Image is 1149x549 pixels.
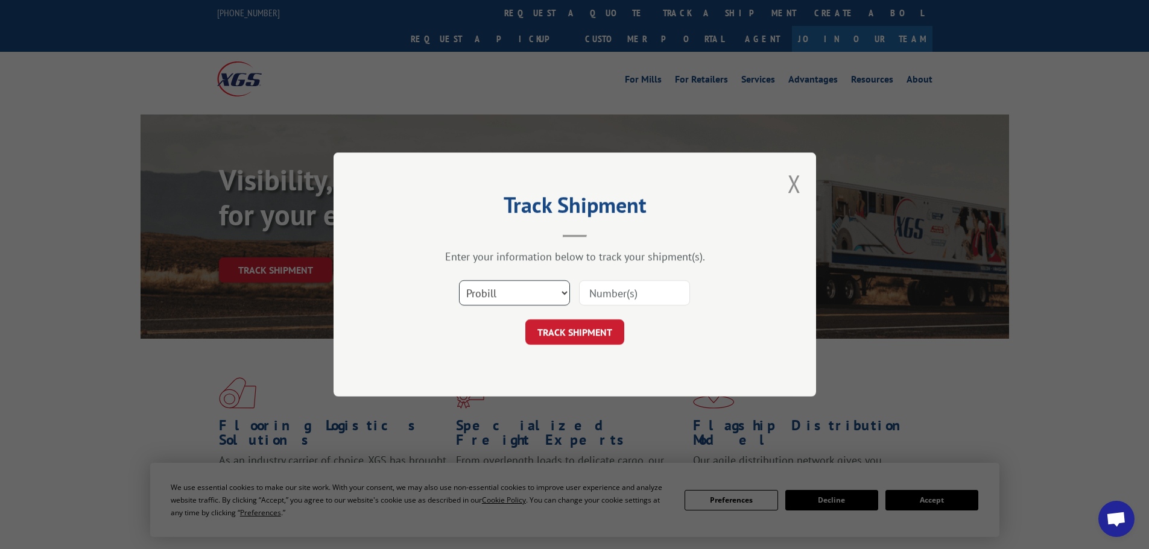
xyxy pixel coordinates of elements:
[394,249,756,263] div: Enter your information below to track your shipment(s).
[788,168,801,199] button: Close modal
[579,280,690,306] input: Number(s)
[525,319,624,345] button: TRACK SHIPMENT
[394,196,756,219] h2: Track Shipment
[1098,501,1135,537] div: Open chat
